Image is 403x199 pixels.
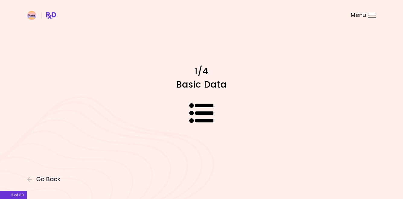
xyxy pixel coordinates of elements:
[96,65,307,77] h1: 1/4
[27,11,56,20] img: RxDiet
[36,176,60,183] span: Go Back
[27,176,63,183] button: Go Back
[96,79,307,90] h1: Basic Data
[351,12,366,18] span: Menu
